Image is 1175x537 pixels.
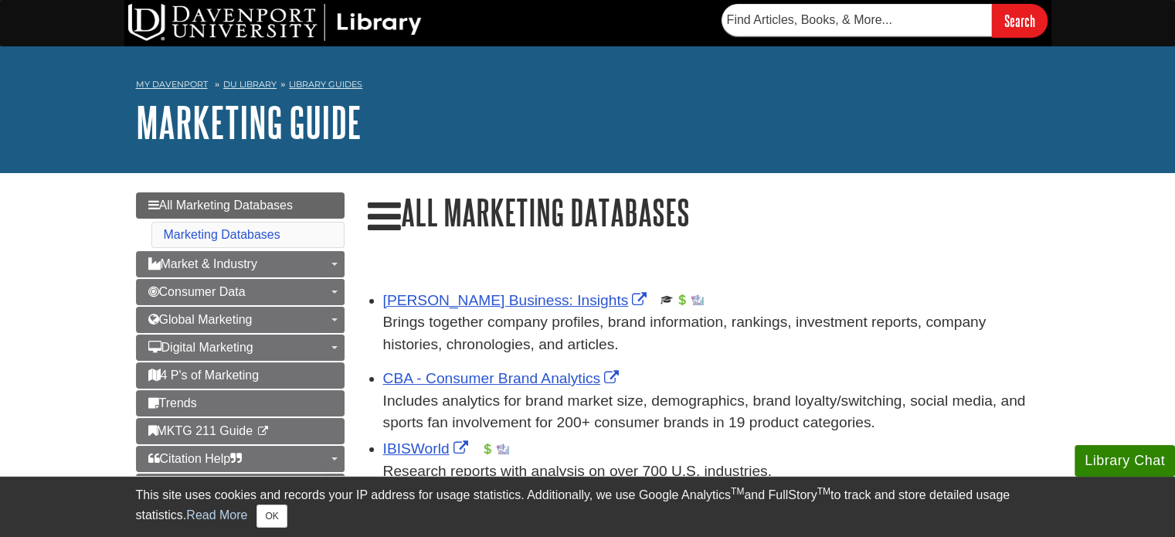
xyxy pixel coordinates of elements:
span: Consumer Data [148,285,246,298]
span: MKTG 211 Guide [148,424,253,437]
img: Industry Report [691,294,704,306]
img: Financial Report [481,443,494,455]
img: Industry Report [497,443,509,455]
div: This site uses cookies and records your IP address for usage statistics. Additionally, we use Goo... [136,486,1040,528]
input: Search [992,4,1048,37]
span: Trends [148,396,197,410]
a: Citation Help [136,446,345,472]
form: Searches DU Library's articles, books, and more [722,4,1048,37]
a: Trends [136,390,345,416]
a: Link opens in new window [383,370,623,386]
a: Link opens in new window [383,292,651,308]
a: Get Help [136,474,345,500]
img: Scholarly or Peer Reviewed [661,294,673,306]
a: Digital Marketing [136,335,345,361]
span: Market & Industry [148,257,257,270]
a: Read More [186,508,247,522]
i: This link opens in a new window [256,427,269,437]
a: MKTG 211 Guide [136,418,345,444]
img: DU Library [128,4,422,41]
span: All Marketing Databases [148,199,293,212]
input: Find Articles, Books, & More... [722,4,992,36]
span: Digital Marketing [148,341,253,354]
a: Marketing Databases [164,228,280,241]
a: DU Library [223,79,277,90]
a: All Marketing Databases [136,192,345,219]
p: Research reports with analysis on over 700 U.S. industries. [383,461,1040,483]
a: Global Marketing [136,307,345,333]
span: Global Marketing [148,313,253,326]
h1: All Marketing Databases [368,192,1040,236]
span: 4 P's of Marketing [148,369,260,382]
nav: breadcrumb [136,74,1040,99]
a: Consumer Data [136,279,345,305]
p: Brings together company profiles, brand information, rankings, investment reports, company histor... [383,311,1040,356]
button: Close [256,505,287,528]
a: Link opens in new window [383,440,472,457]
a: My Davenport [136,78,208,91]
span: Citation Help [148,452,243,465]
button: Library Chat [1075,445,1175,477]
div: Includes analytics for brand market size, demographics, brand loyalty/switching, social media, an... [383,390,1040,435]
a: Market & Industry [136,251,345,277]
a: Library Guides [289,79,362,90]
sup: TM [817,486,830,497]
a: Marketing Guide [136,98,362,146]
img: Financial Report [676,294,688,306]
sup: TM [731,486,744,497]
a: 4 P's of Marketing [136,362,345,389]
